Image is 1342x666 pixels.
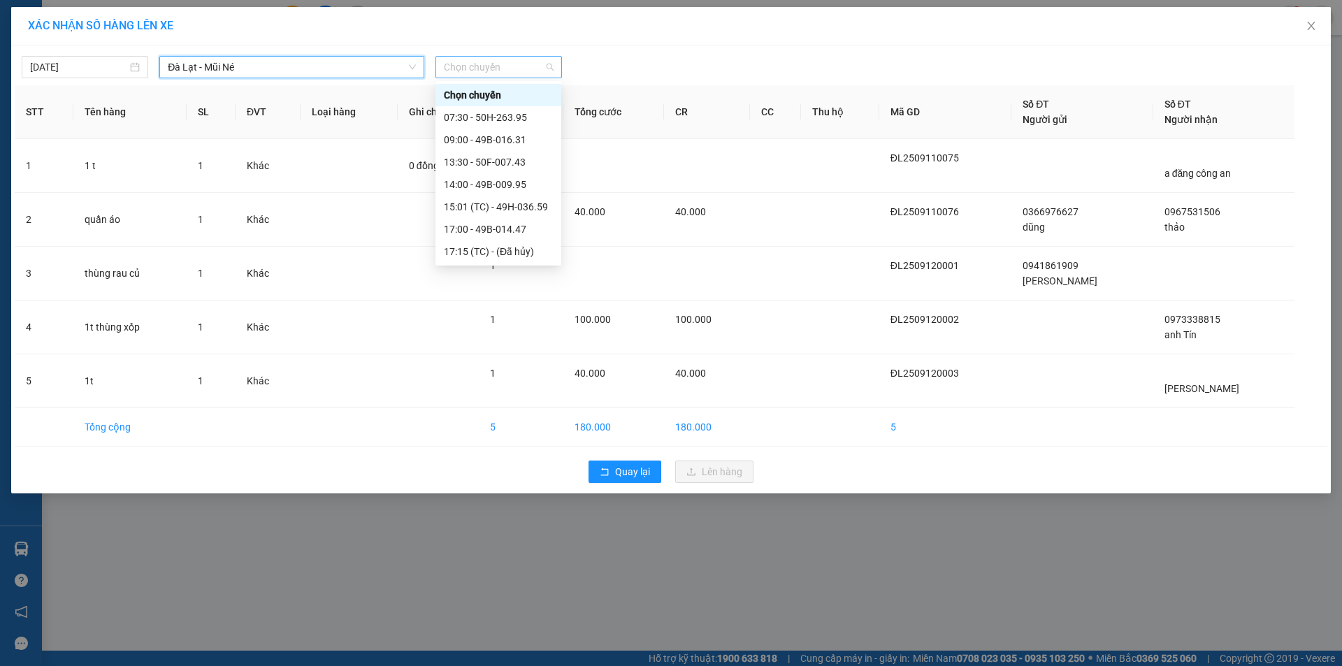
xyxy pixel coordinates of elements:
[236,247,301,301] td: Khác
[164,12,276,43] div: [PERSON_NAME]
[575,206,605,217] span: 40.000
[490,368,496,379] span: 1
[1164,114,1218,125] span: Người nhận
[1164,206,1220,217] span: 0967531506
[198,321,203,333] span: 1
[301,85,397,139] th: Loại hàng
[187,85,236,139] th: SL
[198,214,203,225] span: 1
[1164,168,1232,179] span: a đăng công an
[890,260,959,271] span: ĐL2509120001
[890,206,959,217] span: ĐL2509110076
[164,12,197,27] span: Nhận:
[73,408,187,447] td: Tổng cộng
[1164,383,1239,394] span: [PERSON_NAME]
[73,193,187,247] td: quần áo
[73,354,187,408] td: 1t
[236,139,301,193] td: Khác
[398,85,479,139] th: Ghi chú
[801,85,879,139] th: Thu hộ
[1023,222,1045,233] span: dũng
[164,43,276,60] div: [PERSON_NAME]
[408,63,417,71] span: down
[12,12,154,43] div: [GEOGRAPHIC_DATA]
[750,85,801,139] th: CC
[15,193,73,247] td: 2
[589,461,661,483] button: rollbackQuay lại
[664,408,749,447] td: 180.000
[444,222,553,237] div: 17:00 - 49B-014.47
[73,139,187,193] td: 1 t
[198,268,203,279] span: 1
[15,354,73,408] td: 5
[1023,99,1049,110] span: Số ĐT
[15,85,73,139] th: STT
[444,132,553,147] div: 09:00 - 49B-016.31
[198,375,203,386] span: 1
[490,314,496,325] span: 1
[1306,20,1317,31] span: close
[30,59,127,75] input: 12/09/2025
[444,57,554,78] span: Chọn chuyến
[12,12,34,27] span: Gửi:
[164,68,184,82] span: DĐ:
[664,85,749,139] th: CR
[600,467,609,478] span: rollback
[73,85,187,139] th: Tên hàng
[479,408,563,447] td: 5
[1023,260,1078,271] span: 0941861909
[198,160,203,171] span: 1
[236,301,301,354] td: Khác
[615,464,650,479] span: Quay lại
[1023,206,1078,217] span: 0366976627
[1164,329,1197,340] span: anh Tín
[563,85,664,139] th: Tổng cước
[444,199,553,215] div: 15:01 (TC) - 49H-036.59
[675,461,753,483] button: uploadLên hàng
[15,247,73,301] td: 3
[444,177,553,192] div: 14:00 - 49B-009.95
[1164,314,1220,325] span: 0973338815
[28,19,173,32] span: XÁC NHẬN SỐ HÀNG LÊN XE
[675,368,706,379] span: 40.000
[15,139,73,193] td: 1
[444,110,553,125] div: 07:30 - 50H-263.95
[168,57,416,78] span: Đà Lạt - Mũi Né
[236,193,301,247] td: Khác
[1164,222,1185,233] span: thảo
[73,301,187,354] td: 1t thùng xốp
[675,206,706,217] span: 40.000
[1164,99,1191,110] span: Số ĐT
[10,94,77,109] span: CƯỚC RỒI :
[575,314,611,325] span: 100.000
[879,85,1012,139] th: Mã GD
[890,368,959,379] span: ĐL2509120003
[444,154,553,170] div: 13:30 - 50F-007.43
[73,247,187,301] td: thùng rau củ
[890,314,959,325] span: ĐL2509120002
[1023,275,1097,287] span: [PERSON_NAME]
[236,354,301,408] td: Khác
[184,60,268,85] span: 124 NĐC
[675,314,712,325] span: 100.000
[435,84,561,106] div: Chọn chuyến
[490,260,496,271] span: 1
[409,160,439,171] span: 0 đồng
[575,368,605,379] span: 40.000
[1292,7,1331,46] button: Close
[15,301,73,354] td: 4
[890,152,959,164] span: ĐL2509110075
[10,93,156,110] div: 40.000
[444,244,553,259] div: 17:15 (TC) - (Đã hủy)
[563,408,664,447] td: 180.000
[1023,114,1067,125] span: Người gửi
[879,408,1012,447] td: 5
[444,87,553,103] div: Chọn chuyến
[236,85,301,139] th: ĐVT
